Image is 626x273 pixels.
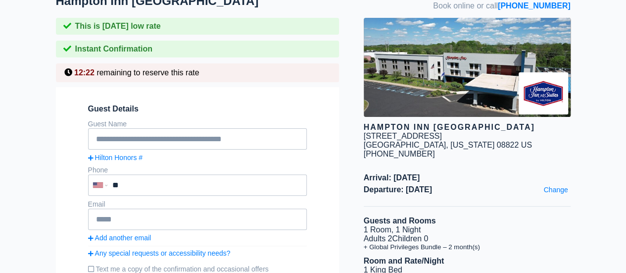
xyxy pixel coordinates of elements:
[88,154,307,162] a: Hilton Honors #
[392,234,428,243] span: Children 0
[364,225,571,234] li: 1 Room, 1 Night
[364,173,571,182] span: Arrival: [DATE]
[88,234,307,242] a: Add another email
[364,132,442,141] div: [STREET_ADDRESS]
[89,175,110,195] div: United States: +1
[56,18,339,35] div: This is [DATE] low rate
[498,1,571,10] a: [PHONE_NUMBER]
[56,41,339,57] div: Instant Confirmation
[364,123,571,132] div: Hampton Inn [GEOGRAPHIC_DATA]
[74,68,95,77] span: 12:22
[88,200,105,208] label: Email
[519,72,568,114] img: Brand logo for Hampton Inn Flemington
[450,141,494,149] span: [US_STATE]
[88,120,127,128] label: Guest Name
[364,18,571,117] img: hotel image
[364,217,436,225] b: Guests and Rooms
[364,141,448,149] span: [GEOGRAPHIC_DATA],
[96,68,199,77] span: remaining to reserve this rate
[541,183,570,196] a: Change
[88,249,307,257] a: Any special requests or accessibility needs?
[88,105,307,113] span: Guest Details
[521,141,532,149] span: US
[364,243,571,251] li: + Global Privileges Bundle – 2 month(s)
[433,1,570,10] span: Book online or call
[364,185,571,194] span: Departure: [DATE]
[497,141,519,149] span: 08822
[88,166,108,174] label: Phone
[364,234,571,243] li: Adults 2
[364,150,571,159] div: [PHONE_NUMBER]
[364,257,444,265] b: Room and Rate/Night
